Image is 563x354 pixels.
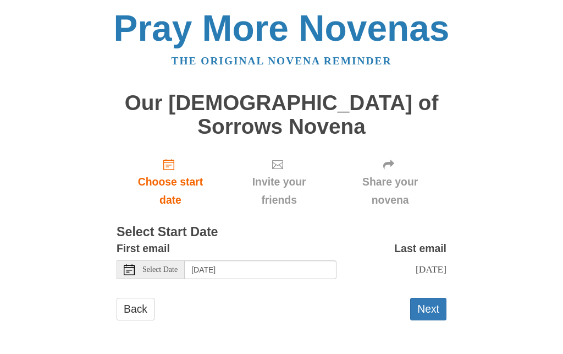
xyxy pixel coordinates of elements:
[117,91,446,138] h1: Our [DEMOGRAPHIC_DATA] of Sorrows Novena
[224,149,334,215] div: Click "Next" to confirm your start date first.
[117,149,224,215] a: Choose start date
[345,173,435,209] span: Share your novena
[117,239,170,258] label: First email
[416,264,446,275] span: [DATE]
[128,173,213,209] span: Choose start date
[334,149,446,215] div: Click "Next" to confirm your start date first.
[114,8,450,48] a: Pray More Novenas
[142,266,178,274] span: Select Date
[117,298,154,320] a: Back
[172,55,392,67] a: The original novena reminder
[410,298,446,320] button: Next
[117,225,446,239] h3: Select Start Date
[235,173,323,209] span: Invite your friends
[394,239,446,258] label: Last email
